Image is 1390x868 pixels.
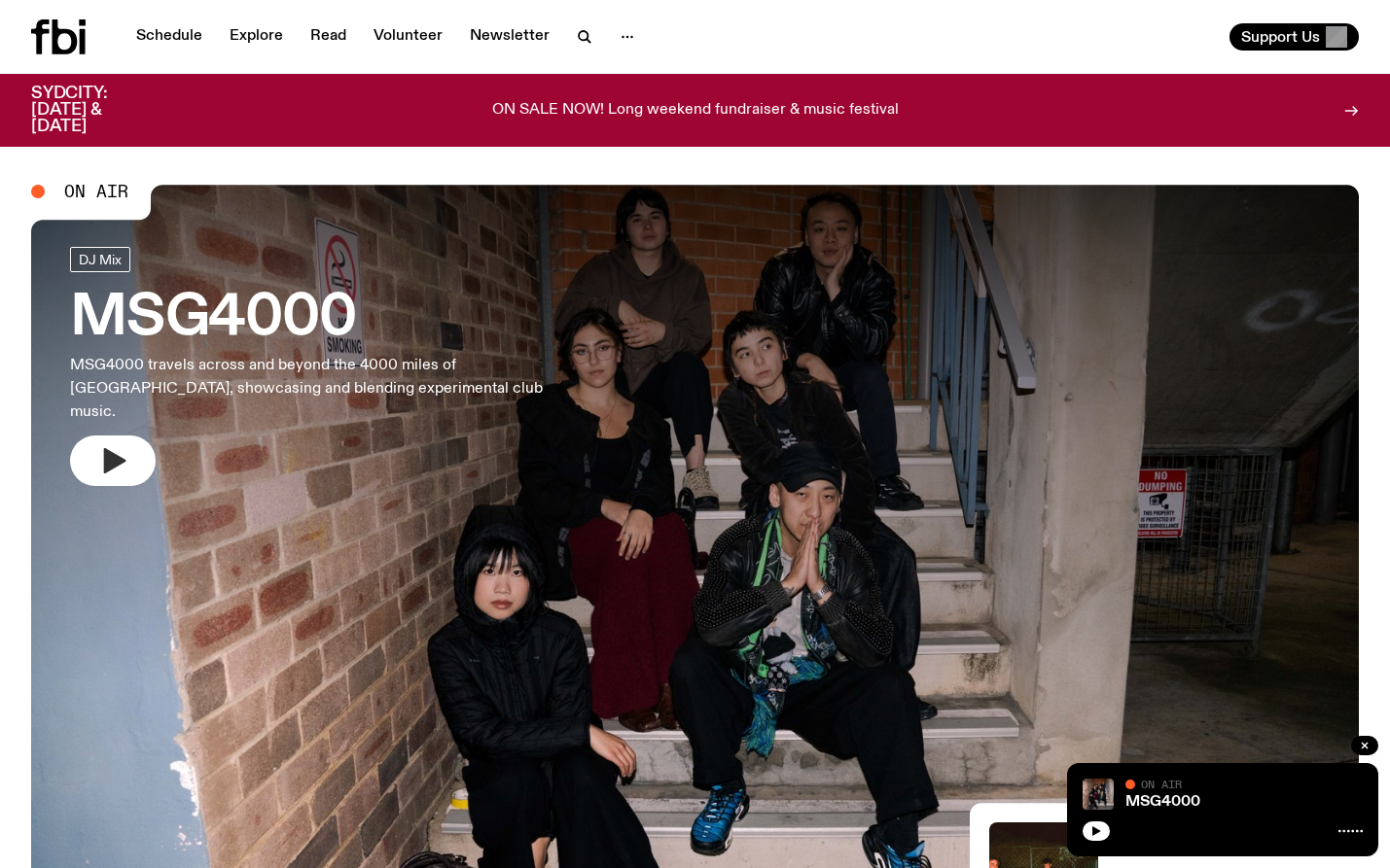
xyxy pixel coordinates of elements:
[70,354,568,424] p: MSG4000 travels across and beyond the 4000 miles of [GEOGRAPHIC_DATA], showcasing and blending ex...
[1230,23,1359,51] button: Support Us
[70,247,130,272] a: DJ Mix
[64,183,128,200] span: On Air
[125,23,214,51] a: Schedule
[31,86,156,135] h3: SYDCITY: [DATE] & [DATE]
[218,23,295,51] a: Explore
[79,252,122,266] span: DJ Mix
[492,102,899,120] p: ON SALE NOW! Long weekend fundraiser & music festival
[1125,794,1200,810] a: MSG4000
[70,292,568,346] h3: MSG4000
[1241,28,1320,46] span: Support Us
[1141,778,1182,790] span: On Air
[299,23,358,51] a: Read
[70,247,568,486] a: MSG4000MSG4000 travels across and beyond the 4000 miles of [GEOGRAPHIC_DATA], showcasing and blen...
[458,23,561,51] a: Newsletter
[362,23,454,51] a: Volunteer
